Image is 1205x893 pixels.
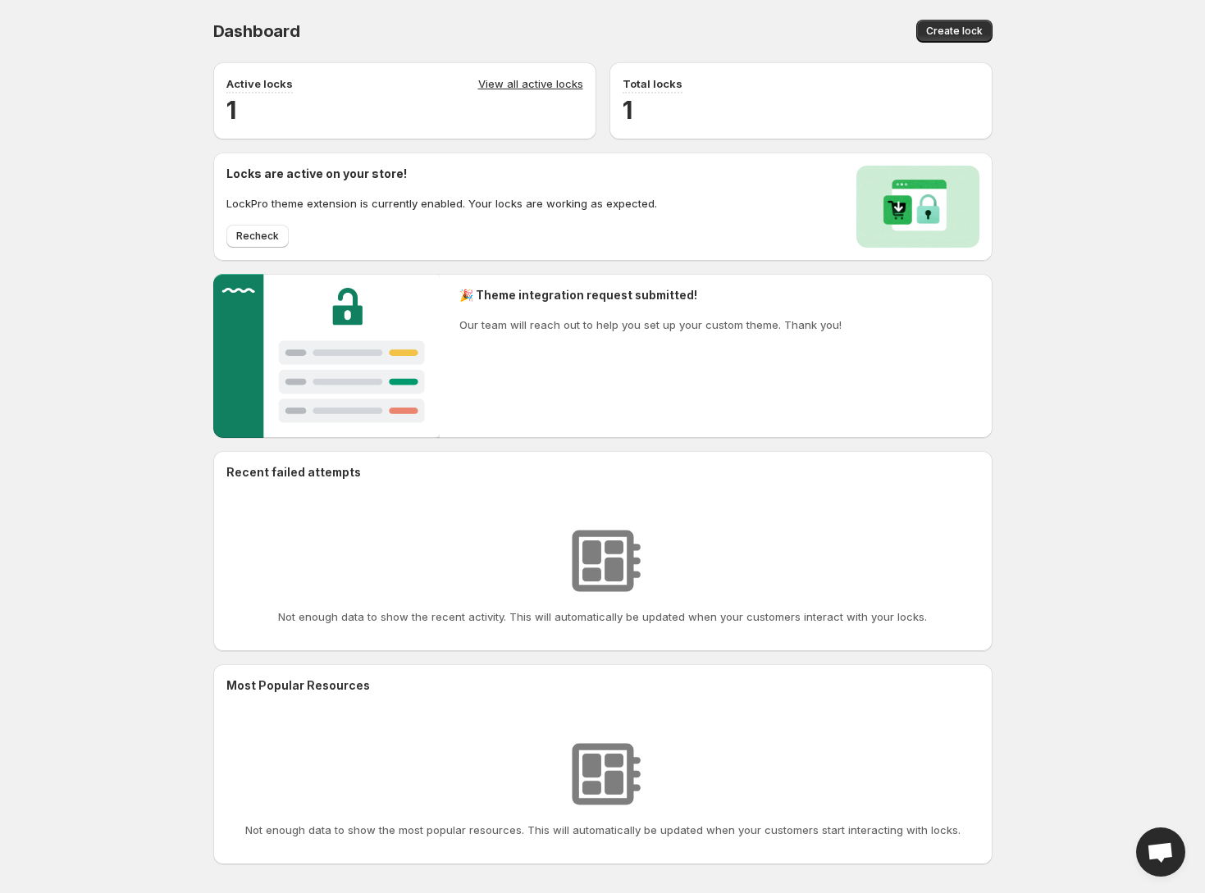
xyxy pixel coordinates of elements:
[226,677,979,694] h2: Most Popular Resources
[245,822,961,838] p: Not enough data to show the most popular resources. This will automatically be updated when your ...
[213,21,300,41] span: Dashboard
[623,93,979,126] h2: 1
[278,608,927,625] p: Not enough data to show the recent activity. This will automatically be updated when your custome...
[926,25,983,38] span: Create lock
[562,733,644,815] img: No resources found
[226,93,583,126] h2: 1
[226,225,289,248] button: Recheck
[459,287,842,303] h2: 🎉 Theme integration request submitted!
[236,230,279,243] span: Recheck
[562,520,644,602] img: No resources found
[856,166,979,248] img: Locks activated
[226,166,657,182] h2: Locks are active on your store!
[623,75,682,92] p: Total locks
[226,195,657,212] p: LockPro theme extension is currently enabled. Your locks are working as expected.
[916,20,993,43] button: Create lock
[459,317,842,333] p: Our team will reach out to help you set up your custom theme. Thank you!
[478,75,583,93] a: View all active locks
[226,75,293,92] p: Active locks
[226,464,361,481] h2: Recent failed attempts
[1136,827,1185,877] div: Open chat
[213,274,440,438] img: Customer support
